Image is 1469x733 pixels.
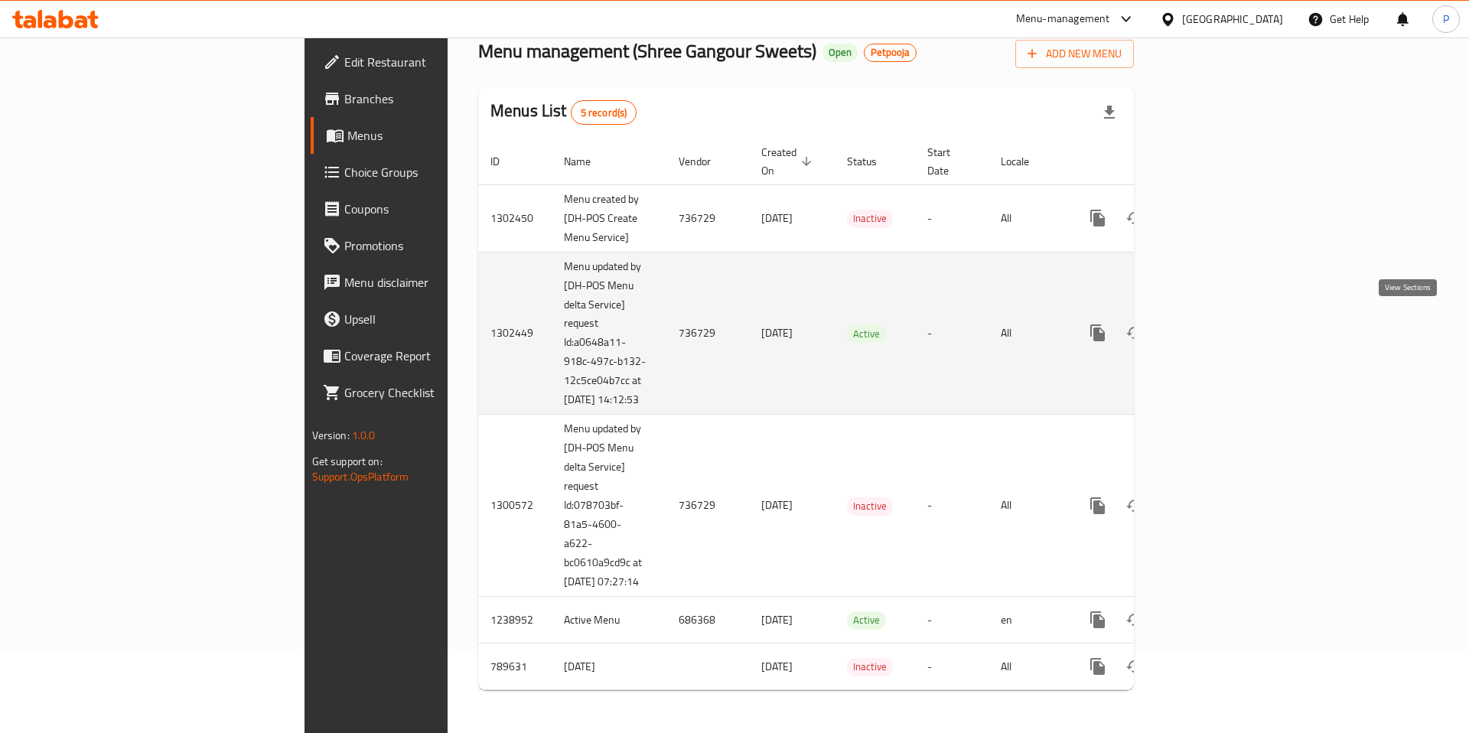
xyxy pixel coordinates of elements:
[865,46,916,59] span: Petpooja
[552,184,666,252] td: Menu created by [DH-POS Create Menu Service]
[1080,487,1116,524] button: more
[927,143,970,180] span: Start Date
[847,497,893,515] span: Inactive
[1028,44,1122,64] span: Add New Menu
[344,200,538,218] span: Coupons
[666,415,749,597] td: 736729
[311,80,550,117] a: Branches
[989,415,1067,597] td: All
[1067,138,1239,185] th: Actions
[1116,648,1153,685] button: Change Status
[1116,314,1153,351] button: Change Status
[1116,601,1153,638] button: Change Status
[1080,601,1116,638] button: more
[344,310,538,328] span: Upsell
[344,90,538,108] span: Branches
[666,184,749,252] td: 736729
[847,497,893,516] div: Inactive
[311,154,550,191] a: Choice Groups
[666,252,749,415] td: 736729
[564,152,611,171] span: Name
[1080,314,1116,351] button: more
[847,658,893,676] span: Inactive
[989,597,1067,643] td: en
[552,597,666,643] td: Active Menu
[847,210,893,227] span: Inactive
[915,252,989,415] td: -
[679,152,731,171] span: Vendor
[1116,487,1153,524] button: Change Status
[915,184,989,252] td: -
[847,152,897,171] span: Status
[915,415,989,597] td: -
[490,99,637,125] h2: Menus List
[761,495,793,515] span: [DATE]
[552,415,666,597] td: Menu updated by [DH-POS Menu delta Service] request Id:078703bf-81a5-4600-a622-bc0610a9cd9c at [D...
[847,611,886,629] span: Active
[478,34,816,68] span: Menu management ( Shree Gangour Sweets )
[822,46,858,59] span: Open
[1116,200,1153,236] button: Change Status
[761,208,793,228] span: [DATE]
[344,53,538,71] span: Edit Restaurant
[344,347,538,365] span: Coverage Report
[311,44,550,80] a: Edit Restaurant
[311,191,550,227] a: Coupons
[344,273,538,292] span: Menu disclaimer
[1080,648,1116,685] button: more
[761,656,793,676] span: [DATE]
[1443,11,1449,28] span: P
[1016,10,1110,28] div: Menu-management
[311,227,550,264] a: Promotions
[344,236,538,255] span: Promotions
[572,106,637,120] span: 5 record(s)
[347,126,538,145] span: Menus
[490,152,520,171] span: ID
[312,467,409,487] a: Support.OpsPlatform
[478,138,1239,691] table: enhanced table
[847,324,886,343] div: Active
[915,643,989,690] td: -
[847,210,893,228] div: Inactive
[311,301,550,337] a: Upsell
[761,323,793,343] span: [DATE]
[989,252,1067,415] td: All
[344,163,538,181] span: Choice Groups
[571,100,637,125] div: Total records count
[1182,11,1283,28] div: [GEOGRAPHIC_DATA]
[311,337,550,374] a: Coverage Report
[312,425,350,445] span: Version:
[312,451,383,471] span: Get support on:
[311,264,550,301] a: Menu disclaimer
[311,117,550,154] a: Menus
[666,597,749,643] td: 686368
[552,252,666,415] td: Menu updated by [DH-POS Menu delta Service] request Id:a0648a11-918c-497c-b132-12c5ce04b7cc at [D...
[915,597,989,643] td: -
[552,643,666,690] td: [DATE]
[822,44,858,62] div: Open
[989,184,1067,252] td: All
[1091,94,1128,131] div: Export file
[847,325,886,343] span: Active
[847,658,893,676] div: Inactive
[761,143,816,180] span: Created On
[352,425,376,445] span: 1.0.0
[1080,200,1116,236] button: more
[1001,152,1049,171] span: Locale
[761,610,793,630] span: [DATE]
[1015,40,1134,68] button: Add New Menu
[989,643,1067,690] td: All
[344,383,538,402] span: Grocery Checklist
[311,374,550,411] a: Grocery Checklist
